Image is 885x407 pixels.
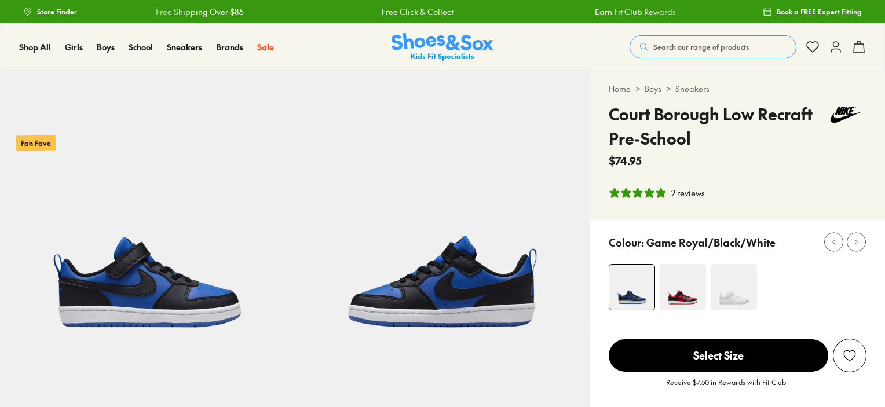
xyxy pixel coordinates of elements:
button: Search our range of products [630,35,796,58]
a: Sneakers [167,41,202,53]
span: $74.95 [609,153,642,168]
a: Girls [65,41,83,53]
div: > > [609,83,866,95]
p: Game Royal/Black/White [646,234,776,250]
p: Colour: [609,234,644,250]
a: Book a FREE Expert Fitting [763,1,862,22]
iframe: Gorgias live chat messenger [12,329,58,372]
img: 4-454375_1 [711,264,757,310]
h4: Court Borough Low Recraft Pre-School [609,102,825,151]
p: Fan Fave [16,135,56,151]
img: Vendor logo [825,102,866,128]
a: Brands [216,41,243,53]
a: Boys [97,41,115,53]
img: SNS_Logo_Responsive.svg [392,33,493,61]
img: 5-502009_1 [295,71,590,365]
a: Store Finder [23,1,77,22]
a: Earn Fit Club Rewards [595,6,676,18]
a: Shoes & Sox [392,33,493,61]
div: 2 reviews [671,187,705,199]
span: Book a FREE Expert Fitting [777,6,862,17]
a: Sale [257,41,274,53]
button: 5 stars, 2 ratings [609,187,705,199]
a: Shop All [19,41,51,53]
img: 4-502008_1 [609,265,654,310]
a: Boys [645,83,661,95]
button: Select Size [609,339,828,372]
a: Free Shipping Over $85 [156,6,244,18]
span: Store Finder [37,6,77,17]
a: Free Click & Collect [382,6,454,18]
a: School [129,41,153,53]
span: Search our range of products [653,42,749,52]
button: Add to Wishlist [833,339,866,372]
p: Receive $7.50 in Rewards with Fit Club [666,377,786,398]
a: Sneakers [675,83,710,95]
a: Home [609,83,631,95]
img: 4-502014_1 [660,264,706,310]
